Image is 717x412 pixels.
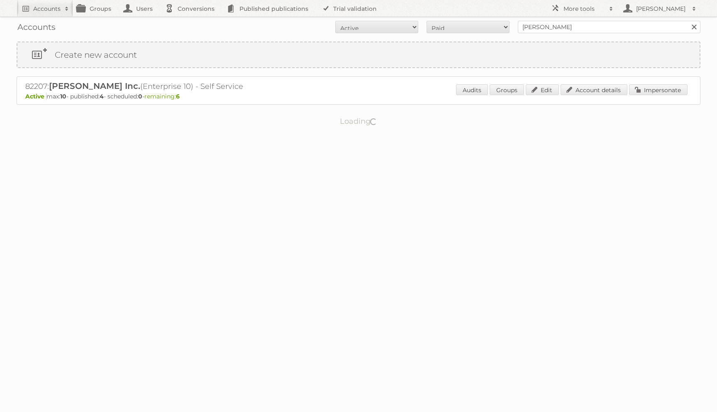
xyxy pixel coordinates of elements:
[100,93,104,100] strong: 4
[314,113,404,130] p: Loading
[629,84,688,95] a: Impersonate
[456,84,488,95] a: Audits
[33,5,61,13] h2: Accounts
[634,5,688,13] h2: [PERSON_NAME]
[144,93,180,100] span: remaining:
[563,5,605,13] h2: More tools
[561,84,627,95] a: Account details
[49,81,140,91] span: [PERSON_NAME] Inc.
[526,84,559,95] a: Edit
[138,93,142,100] strong: 0
[490,84,524,95] a: Groups
[60,93,66,100] strong: 10
[176,93,180,100] strong: 6
[25,93,692,100] p: max: - published: - scheduled: -
[25,81,316,92] h2: 82207: (Enterprise 10) - Self Service
[17,42,700,67] a: Create new account
[25,93,46,100] span: Active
